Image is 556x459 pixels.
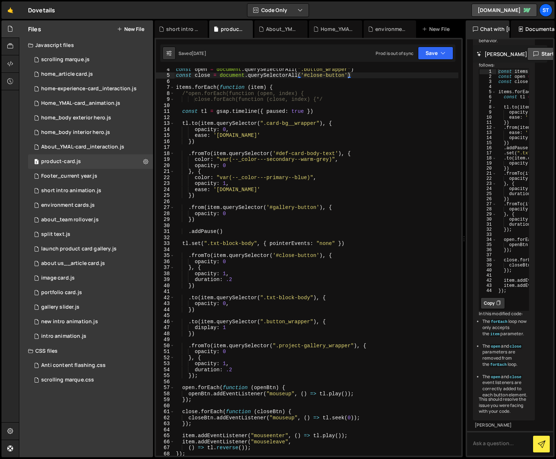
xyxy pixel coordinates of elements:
div: 62 [156,415,175,421]
h2: Files [28,25,41,33]
div: 15113/39522.js [28,198,153,213]
div: 1 [479,69,496,74]
a: [DOMAIN_NAME] [471,4,537,17]
div: 19 [156,157,175,163]
div: scrolling marque.js [41,56,90,63]
div: 41 [156,289,175,295]
div: 28 [156,211,175,217]
code: open [490,344,501,349]
div: 64 [156,427,175,433]
div: 40 [479,268,496,273]
div: 32 [479,227,496,232]
div: New File [422,25,453,33]
div: 42 [156,295,175,301]
div: 15113/39521.js [28,82,153,96]
div: portfolio card.js [41,289,82,296]
div: 10 [156,103,175,109]
div: gallery slider.js [41,304,79,310]
li: The and parameters are removed from the loop. [482,343,529,368]
div: environment cards.js [375,25,407,33]
code: open [490,375,501,380]
div: 17 [156,145,175,151]
div: environment cards.js [41,202,95,209]
div: 9 [156,96,175,103]
div: 19 [479,161,496,166]
div: 20 [479,166,496,171]
div: 61 [156,409,175,415]
div: 42 [479,278,496,283]
code: forEach [489,362,507,367]
div: 25 [156,193,175,199]
div: 21 [479,171,496,176]
button: Save [418,47,453,60]
div: 22 [479,176,496,181]
div: 15113/39520.js [28,256,153,271]
div: 63 [156,421,175,427]
div: 23 [156,181,175,187]
a: St [539,4,552,17]
div: 37 [156,265,175,271]
div: 15113/43395.js [28,183,153,198]
div: 34 [156,247,175,253]
div: 16 [479,146,496,151]
div: 8 [479,105,496,110]
div: 49 [156,337,175,343]
div: home_article card.js [41,71,93,78]
div: about_team rollover.js [41,217,99,223]
code: forEach [490,319,508,324]
div: 34 [479,237,496,242]
div: 8 [156,91,175,97]
div: 14 [479,135,496,141]
div: home-experience-card_interaction.js [41,86,137,92]
div: 36 [479,248,496,253]
li: The loop now only accepts the parameter. [482,318,529,337]
div: 55 [156,373,175,379]
div: 6 [479,95,496,100]
div: 21 [156,169,175,175]
div: 46 [156,319,175,325]
div: 41 [479,273,496,278]
div: 67 [156,445,175,451]
div: Home_YMAL-card_animation.js [321,25,353,33]
div: 4 [156,67,175,73]
div: 15113/43503.js [28,67,153,82]
div: 29 [156,217,175,223]
div: 2 [479,74,496,79]
div: 15113/44504.css [28,358,153,373]
div: 26 [156,199,175,205]
div: product-card.js [221,25,244,33]
div: launch product card gallery.js [41,246,117,252]
div: 15 [156,132,175,139]
code: item [489,332,500,337]
div: 43 [156,301,175,307]
div: home_body interior hero.js [41,129,110,136]
div: 16 [156,139,175,145]
div: 24 [156,187,175,193]
div: 5 [156,72,175,79]
div: 28 [479,207,496,212]
div: 12 [156,115,175,121]
div: 57 [156,385,175,391]
div: 35 [156,253,175,259]
div: 35 [479,242,496,248]
div: 31 [156,229,175,235]
div: 15 [479,141,496,146]
div: Home_YMAL-card_animation.js [28,96,153,111]
div: 11 [156,108,175,115]
div: 27 [479,202,496,207]
div: 52 [156,355,175,361]
div: new intro animation.js [41,318,98,325]
button: New File [117,26,144,32]
div: 40 [156,283,175,289]
div: 6 [156,79,175,85]
div: 48 [156,331,175,337]
div: 17 [479,151,496,156]
div: Footer_current year.js [41,173,97,179]
div: 13 [479,130,496,135]
div: 9 [479,110,496,115]
div: 58 [156,391,175,397]
div: Javascript files [19,38,153,52]
div: 15113/39807.js [28,329,153,344]
div: Prod is out of sync [376,50,414,56]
